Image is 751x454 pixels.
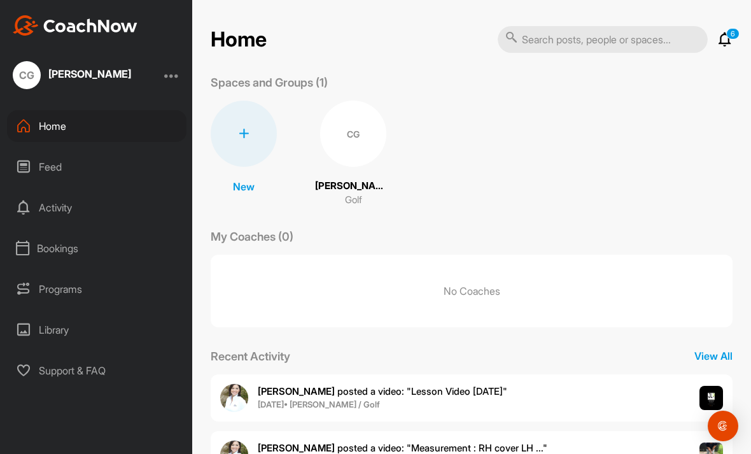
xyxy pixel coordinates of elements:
div: Feed [7,151,186,183]
div: Home [7,110,186,142]
div: Bookings [7,232,186,264]
div: Library [7,314,186,346]
input: Search posts, people or spaces... [498,26,708,53]
p: New [233,179,255,194]
div: Open Intercom Messenger [708,411,738,441]
div: Programs [7,273,186,305]
b: [DATE] • [PERSON_NAME] / Golf [258,399,380,409]
p: Recent Activity [211,348,290,365]
b: [PERSON_NAME] [258,385,335,397]
h2: Home [211,27,267,52]
p: View All [694,348,733,364]
div: CG [13,61,41,89]
div: Activity [7,192,186,223]
a: CG[PERSON_NAME]Golf [315,101,391,208]
div: Support & FAQ [7,355,186,387]
img: post image [699,386,724,410]
p: No Coaches [211,255,733,327]
b: [PERSON_NAME] [258,442,335,454]
p: [PERSON_NAME] [315,179,391,194]
p: Spaces and Groups (1) [211,74,328,91]
div: [PERSON_NAME] [48,69,131,79]
img: CoachNow [13,15,137,36]
p: My Coaches (0) [211,228,293,245]
p: Golf [345,193,362,208]
span: posted a video : " Lesson Video [DATE] " [258,385,507,397]
img: user avatar [220,384,248,412]
p: 6 [726,28,740,39]
span: posted a video : " Measurement : RH cover LH ... " [258,442,547,454]
div: CG [320,101,386,167]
